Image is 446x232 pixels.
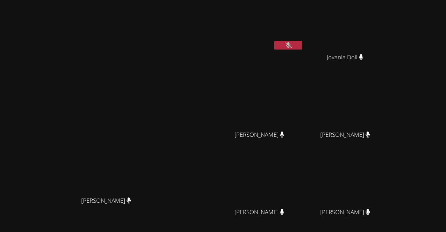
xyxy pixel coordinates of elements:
[234,207,284,217] span: [PERSON_NAME]
[327,52,363,62] span: Jovania Doll
[320,207,370,217] span: [PERSON_NAME]
[234,130,284,140] span: [PERSON_NAME]
[81,196,131,206] span: [PERSON_NAME]
[320,130,370,140] span: [PERSON_NAME]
